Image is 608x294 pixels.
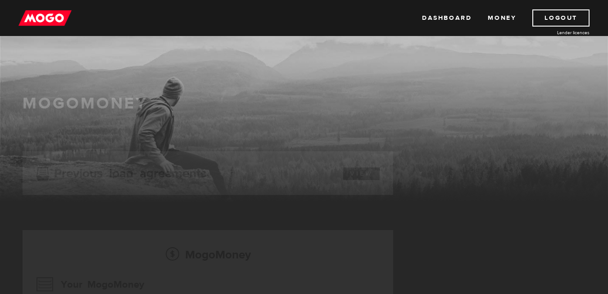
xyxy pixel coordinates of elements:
[343,167,380,180] a: View
[522,29,590,36] a: Lender licences
[422,9,472,27] a: Dashboard
[36,245,380,264] h2: MogoMoney
[23,94,585,113] h1: MogoMoney
[36,166,206,178] h3: Previous loan agreements
[18,9,72,27] img: mogo_logo-11ee424be714fa7cbb0f0f49df9e16ec.png
[532,9,590,27] a: Logout
[488,9,516,27] a: Money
